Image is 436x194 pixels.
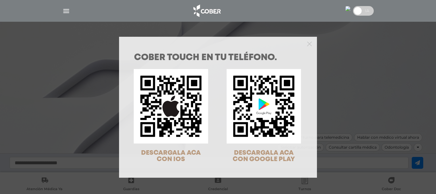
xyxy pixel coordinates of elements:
span: DESCARGALA ACA CON IOS [141,150,201,162]
img: qr-code [227,69,301,144]
span: DESCARGALA ACA CON GOOGLE PLAY [233,150,295,162]
img: qr-code [134,69,208,144]
button: Close [307,41,312,46]
h1: COBER TOUCH en tu teléfono. [134,53,302,62]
